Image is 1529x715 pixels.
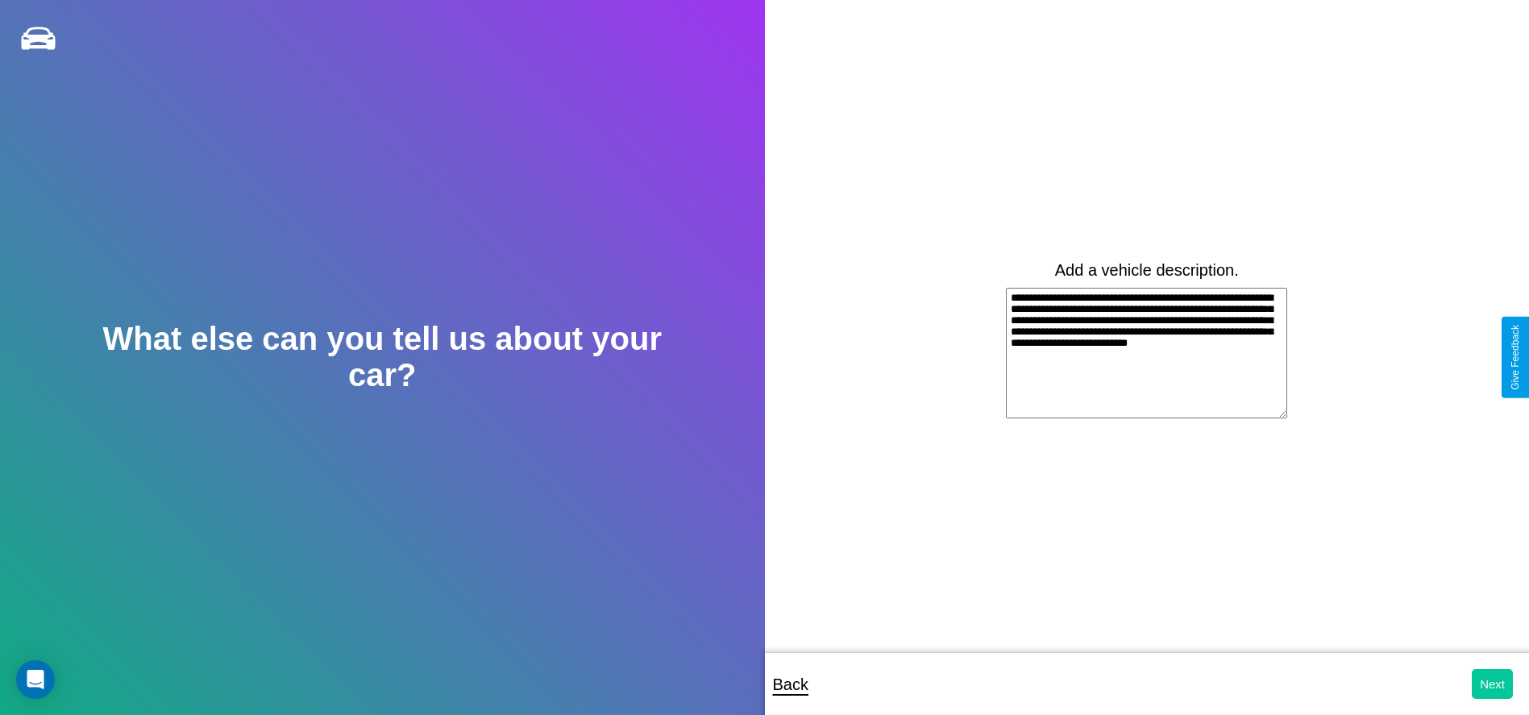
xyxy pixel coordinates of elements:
[1055,261,1239,280] label: Add a vehicle description.
[773,670,808,699] p: Back
[1472,669,1513,699] button: Next
[77,321,688,393] h2: What else can you tell us about your car?
[16,660,55,699] div: Open Intercom Messenger
[1510,325,1521,390] div: Give Feedback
